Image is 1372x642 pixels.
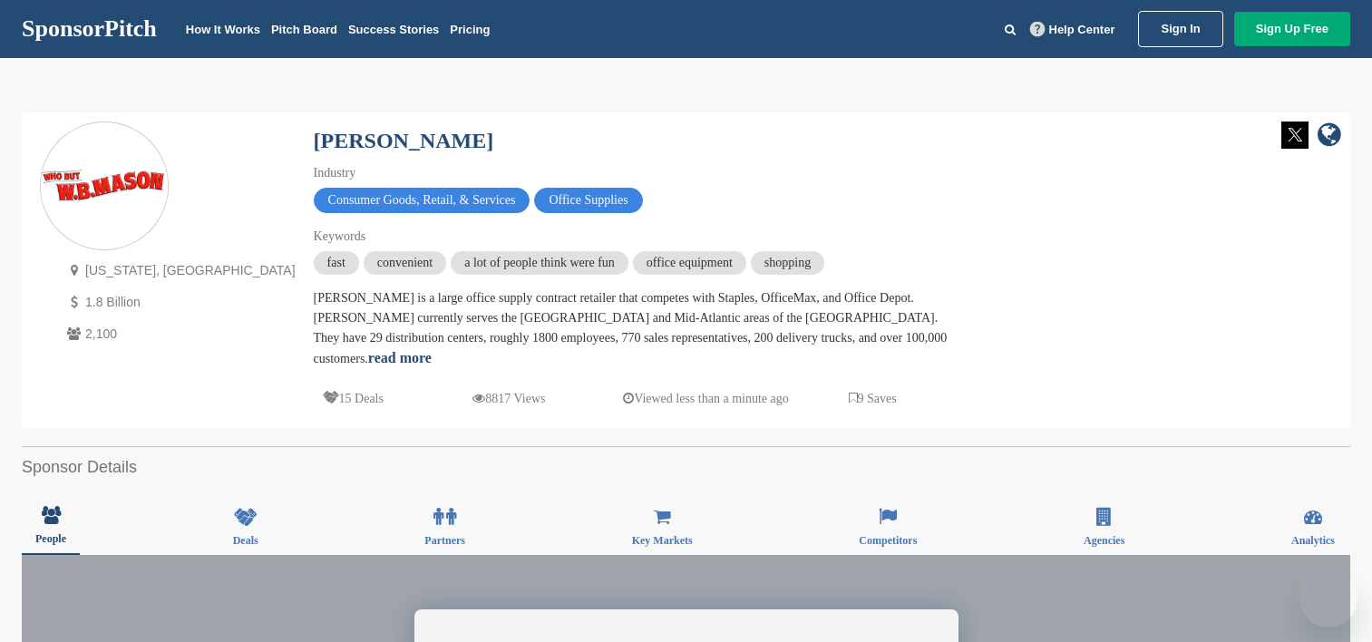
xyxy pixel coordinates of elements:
span: Partners [424,535,465,546]
a: How It Works [186,23,260,36]
a: Pricing [450,23,490,36]
a: Success Stories [348,23,439,36]
a: read more [368,350,432,365]
p: Viewed less than a minute ago [623,387,789,410]
div: Keywords [314,227,949,247]
span: fast [314,251,359,275]
a: Help Center [1027,19,1119,40]
iframe: Button to launch messaging window [1299,569,1357,627]
h2: Sponsor Details [22,455,1350,480]
img: Twitter white [1281,122,1309,149]
span: Office Supplies [534,188,642,213]
a: company link [1318,122,1341,151]
a: [PERSON_NAME] [314,129,494,152]
span: a lot of people think were fun [451,251,628,275]
p: 9 Saves [849,387,897,410]
div: [PERSON_NAME] is a large office supply contract retailer that competes with Staples, OfficeMax, a... [314,288,949,369]
span: office equipment [633,251,746,275]
span: Competitors [859,535,917,546]
p: 1.8 Billion [63,291,296,314]
span: Key Markets [632,535,693,546]
span: Analytics [1291,535,1335,546]
p: [US_STATE], [GEOGRAPHIC_DATA] [63,259,296,282]
span: Consumer Goods, Retail, & Services [314,188,530,213]
img: Sponsorpitch & W.B. Mason [41,161,168,212]
span: Agencies [1084,535,1124,546]
p: 2,100 [63,323,296,345]
a: Sign In [1138,11,1222,47]
div: Industry [314,163,949,183]
a: SponsorPitch [22,17,157,41]
span: convenient [364,251,446,275]
a: Pitch Board [271,23,337,36]
a: Sign Up Free [1234,12,1350,46]
span: People [35,533,66,544]
p: 8817 Views [472,387,545,410]
span: Deals [233,535,258,546]
p: 15 Deals [323,387,384,410]
span: shopping [751,251,824,275]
